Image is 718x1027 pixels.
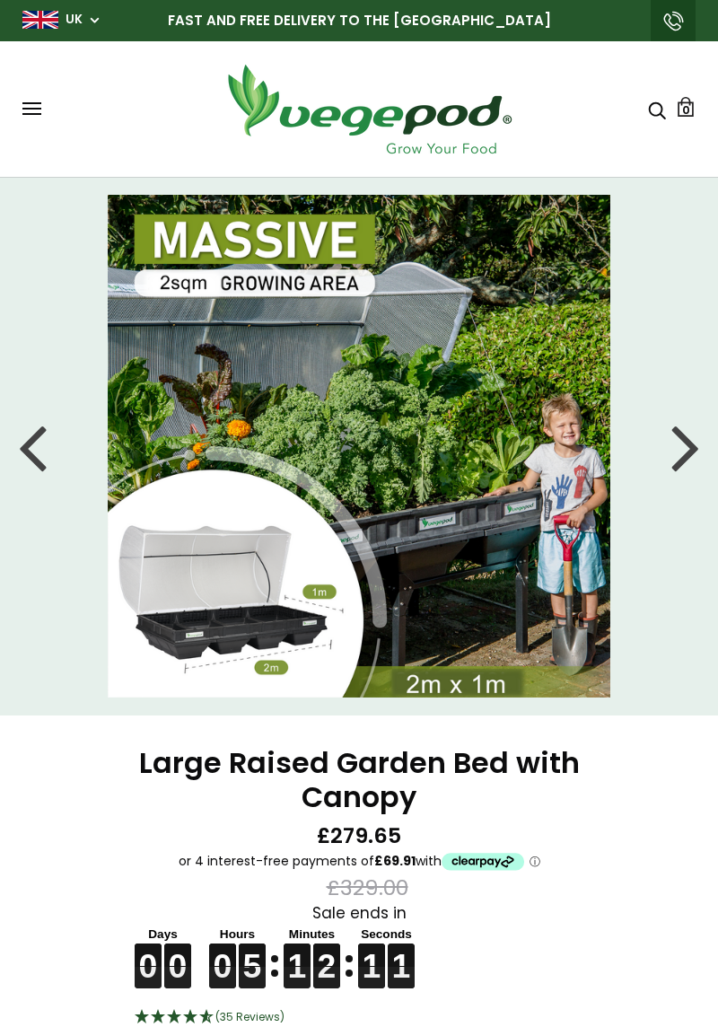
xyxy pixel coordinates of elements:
a: UK [66,11,83,29]
img: gb_large.png [22,11,58,29]
img: Large Raised Garden Bed with Canopy [108,195,610,698]
figure: 1 [358,944,385,966]
img: Vegepod [212,59,526,159]
span: £279.65 [317,822,401,850]
span: 0 [682,101,690,118]
figure: 0 [164,944,191,966]
figure: 0 [135,944,162,966]
div: Sale ends in [135,902,583,988]
figure: 1 [284,944,311,966]
figure: 5 [239,944,266,966]
a: Cart [676,97,696,117]
a: Search [648,100,666,118]
figure: 0 [209,944,236,966]
h1: Large Raised Garden Bed with Canopy [135,746,583,815]
figure: 2 [313,944,340,966]
span: 4.69 Stars - 35 Reviews [215,1009,285,1024]
span: £329.00 [327,874,408,902]
figure: 1 [388,966,415,988]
